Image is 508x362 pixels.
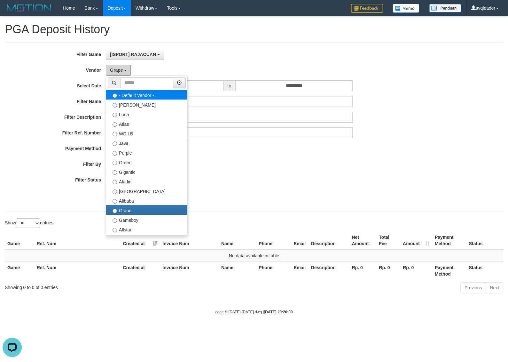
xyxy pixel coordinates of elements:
small: code © [DATE]-[DATE] dwg | [215,310,293,314]
input: Green [113,161,117,165]
th: Created at: activate to sort column ascending [120,231,160,250]
h1: PGA Deposit History [5,23,503,36]
img: Feedback.jpg [351,4,383,13]
th: Status [466,231,503,250]
th: Total Fee [376,231,400,250]
th: Phone [256,231,291,250]
label: Atlas [106,119,187,128]
th: Created at [120,261,160,280]
th: Description [309,231,349,250]
th: Ref. Num [34,261,121,280]
label: Java [106,138,187,148]
img: panduan.png [429,4,461,12]
input: Java [113,141,117,146]
th: Name [219,231,256,250]
input: Aladin [113,180,117,184]
label: Luna [106,109,187,119]
a: Next [486,282,503,293]
div: Showing 0 to 0 of 0 entries [5,282,207,291]
th: Invoice Num [160,231,219,250]
th: Description [309,261,349,280]
span: to [223,80,235,91]
label: Xtr [106,234,187,244]
input: Atlas [113,122,117,127]
label: Green [106,157,187,167]
th: Net Amount [349,231,376,250]
label: WD LB [106,128,187,138]
th: Payment Method [432,231,466,250]
th: Game [5,231,34,250]
label: Show entries [5,218,53,228]
th: Rp. 0 [376,261,400,280]
input: Gigantic [113,170,117,175]
th: Name [219,261,256,280]
strong: [DATE] 20:20:00 [264,310,293,314]
input: Purple [113,151,117,156]
span: [ISPORT] RAJACUAN [110,52,156,57]
input: Allstar [113,228,117,232]
input: Gameboy [113,218,117,223]
th: Email [291,261,309,280]
input: Grape [113,209,117,213]
th: Phone [256,261,291,280]
label: - Default Vendor - [106,90,187,100]
label: Allstar [106,224,187,234]
th: Rp. 0 [349,261,376,280]
input: Luna [113,113,117,117]
button: Grape [106,65,131,76]
th: Ref. Num [34,231,121,250]
label: Grape [106,205,187,215]
img: Button%20Memo.svg [393,4,419,13]
th: Amount: activate to sort column ascending [400,231,432,250]
label: Aladin [106,176,187,186]
label: Purple [106,148,187,157]
label: Alibaba [106,196,187,205]
img: MOTION_logo.png [5,3,53,13]
label: [GEOGRAPHIC_DATA] [106,186,187,196]
td: No data available in table [5,250,503,262]
label: [PERSON_NAME] [106,100,187,109]
th: Payment Method [432,261,466,280]
button: Open LiveChat chat widget [3,3,22,22]
th: Invoice Num [160,261,219,280]
th: Status [466,261,503,280]
th: Game [5,261,34,280]
button: [ISPORT] RAJACUAN [106,49,164,60]
input: WD LB [113,132,117,136]
span: Grape [110,68,123,73]
input: Alibaba [113,199,117,204]
select: Showentries [16,218,40,228]
label: Gameboy [106,215,187,224]
input: [GEOGRAPHIC_DATA] [113,189,117,194]
input: - Default Vendor - [113,93,117,98]
label: Gigantic [106,167,187,176]
a: Previous [460,282,486,293]
input: [PERSON_NAME] [113,103,117,108]
th: Email [291,231,309,250]
th: Rp. 0 [400,261,432,280]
